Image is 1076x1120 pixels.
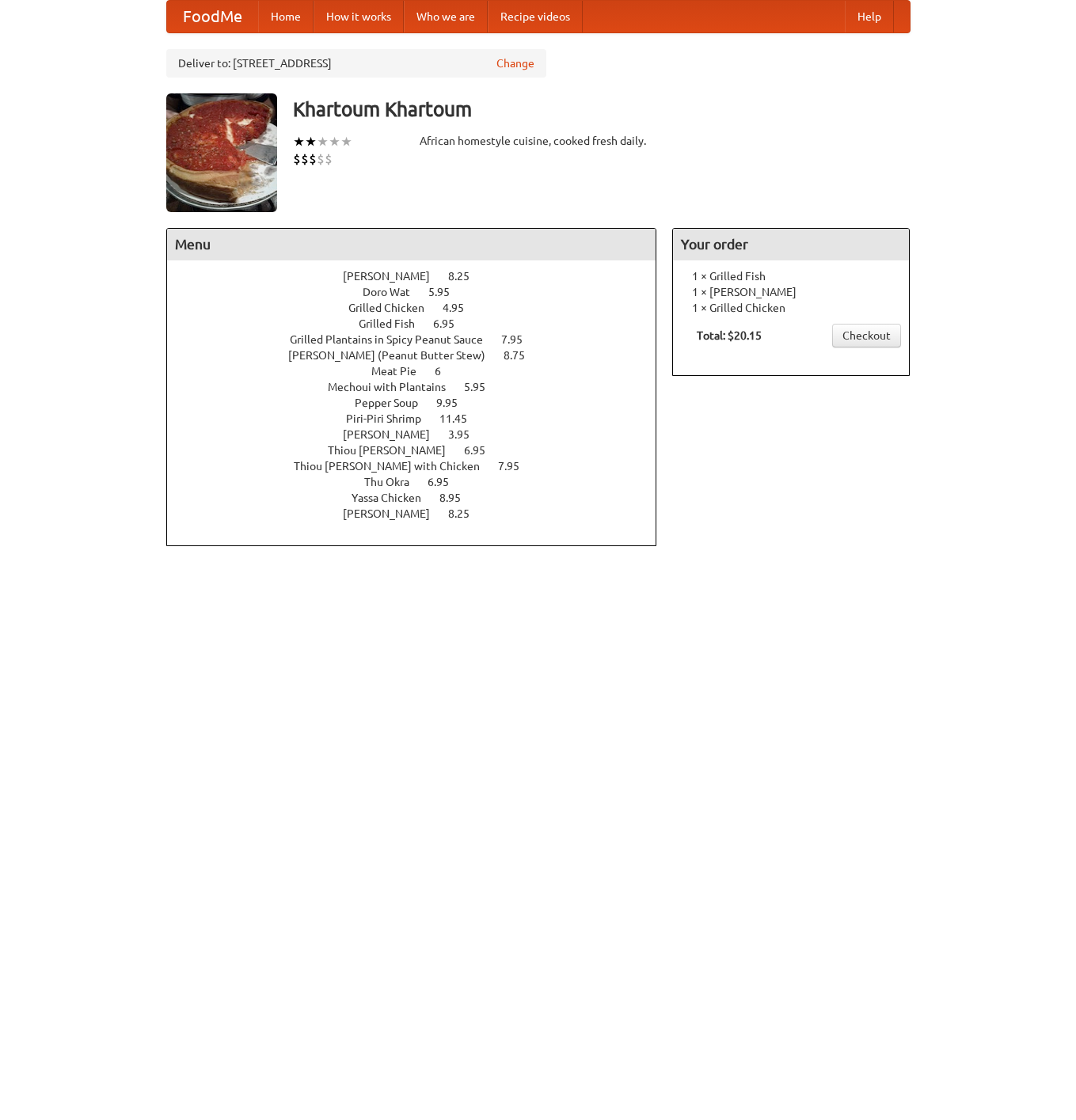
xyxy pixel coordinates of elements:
[348,302,493,314] a: Grilled Chicken 4.95
[290,333,552,346] a: Grilled Plantains in Spicy Peanut Sauce 7.95
[288,349,554,362] a: [PERSON_NAME] (Peanut Butter Stew) 8.75
[371,365,432,378] span: Meat Pie
[464,444,501,457] span: 6.95
[448,428,485,441] span: 3.95
[845,1,894,32] a: Help
[371,365,470,378] a: Meat Pie 6
[317,150,325,168] li: $
[439,492,477,504] span: 8.95
[328,381,515,393] a: Mechoui with Plantains 5.95
[343,428,446,441] span: [PERSON_NAME]
[293,133,305,150] li: ★
[343,270,499,283] a: [PERSON_NAME] 8.25
[364,476,425,488] span: Thu Okra
[496,55,534,71] a: Change
[343,270,446,283] span: [PERSON_NAME]
[448,507,485,520] span: 8.25
[258,1,314,32] a: Home
[448,270,485,283] span: 8.25
[328,444,462,457] span: Thiou [PERSON_NAME]
[290,333,499,346] span: Grilled Plantains in Spicy Peanut Sauce
[325,150,333,168] li: $
[293,150,301,168] li: $
[428,286,466,298] span: 5.95
[166,93,277,212] img: angular.jpg
[464,381,501,393] span: 5.95
[167,1,258,32] a: FoodMe
[501,333,538,346] span: 7.95
[364,476,478,488] a: Thu Okra 6.95
[681,300,901,316] li: 1 × Grilled Chicken
[348,302,440,314] span: Grilled Chicken
[317,133,329,150] li: ★
[352,492,437,504] span: Yassa Chicken
[443,302,480,314] span: 4.95
[673,229,909,260] h4: Your order
[363,286,479,298] a: Doro Wat 5.95
[363,286,426,298] span: Doro Wat
[301,150,309,168] li: $
[340,133,352,150] li: ★
[428,476,465,488] span: 6.95
[504,349,541,362] span: 8.75
[346,412,496,425] a: Piri-Piri Shrimp 11.45
[498,460,535,473] span: 7.95
[314,1,404,32] a: How it works
[309,150,317,168] li: $
[436,397,473,409] span: 9.95
[343,428,499,441] a: [PERSON_NAME] 3.95
[328,444,515,457] a: Thiou [PERSON_NAME] 6.95
[167,229,656,260] h4: Menu
[359,317,431,330] span: Grilled Fish
[435,365,457,378] span: 6
[488,1,583,32] a: Recipe videos
[293,93,911,125] h3: Khartoum Khartoum
[355,397,487,409] a: Pepper Soup 9.95
[343,507,446,520] span: [PERSON_NAME]
[832,324,901,347] a: Checkout
[352,492,490,504] a: Yassa Chicken 8.95
[294,460,549,473] a: Thiou [PERSON_NAME] with Chicken 7.95
[681,284,901,300] li: 1 × [PERSON_NAME]
[697,329,762,342] b: Total: $20.15
[305,133,317,150] li: ★
[294,460,496,473] span: Thiou [PERSON_NAME] with Chicken
[439,412,483,425] span: 11.45
[288,349,501,362] span: [PERSON_NAME] (Peanut Butter Stew)
[355,397,434,409] span: Pepper Soup
[433,317,470,330] span: 6.95
[328,381,462,393] span: Mechoui with Plantains
[343,507,499,520] a: [PERSON_NAME] 8.25
[681,268,901,284] li: 1 × Grilled Fish
[329,133,340,150] li: ★
[166,49,546,78] div: Deliver to: [STREET_ADDRESS]
[359,317,484,330] a: Grilled Fish 6.95
[420,133,657,149] div: African homestyle cuisine, cooked fresh daily.
[346,412,437,425] span: Piri-Piri Shrimp
[404,1,488,32] a: Who we are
